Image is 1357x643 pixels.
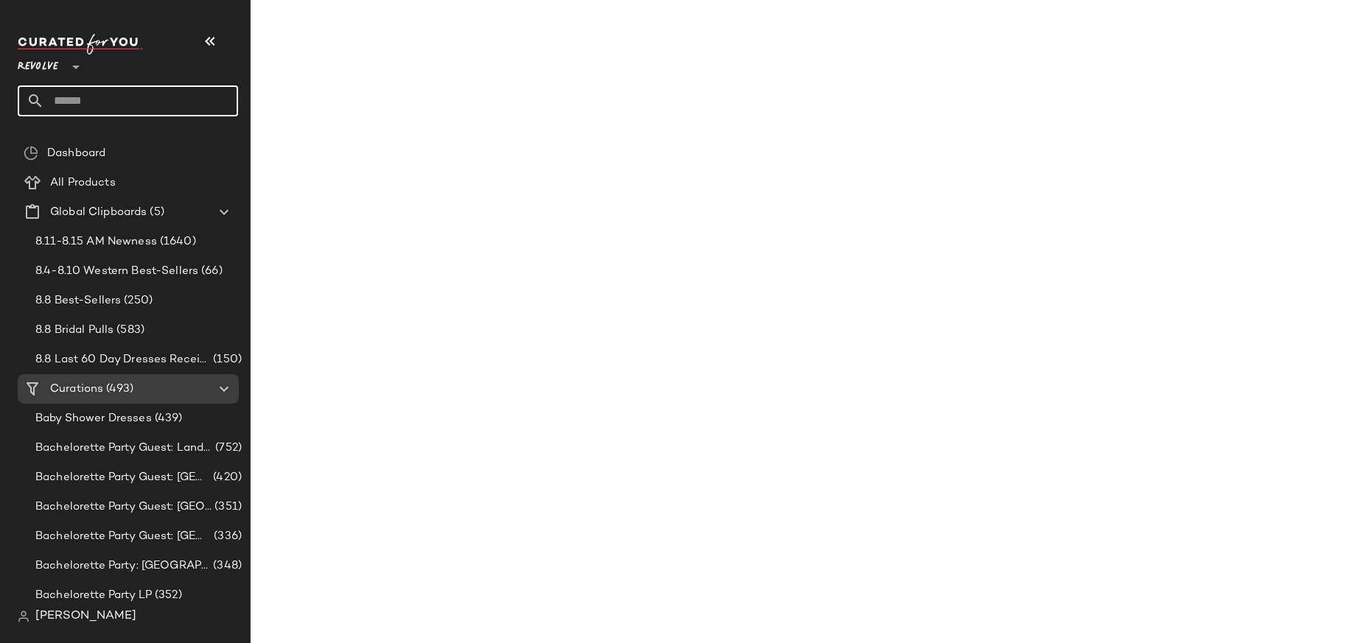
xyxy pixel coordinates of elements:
[47,145,105,162] span: Dashboard
[35,558,210,575] span: Bachelorette Party: [GEOGRAPHIC_DATA]
[157,233,196,250] span: (1640)
[210,558,242,575] span: (348)
[147,204,164,221] span: (5)
[35,351,210,368] span: 8.8 Last 60 Day Dresses Receipts Best-Sellers
[24,146,38,161] img: svg%3e
[50,175,116,192] span: All Products
[35,528,211,545] span: Bachelorette Party Guest: [GEOGRAPHIC_DATA]
[103,381,133,398] span: (493)
[212,440,242,457] span: (752)
[50,204,147,221] span: Global Clipboards
[35,587,152,604] span: Bachelorette Party LP
[50,381,103,398] span: Curations
[210,469,242,486] span: (420)
[18,50,58,77] span: Revolve
[212,499,242,516] span: (351)
[35,469,210,486] span: Bachelorette Party Guest: [GEOGRAPHIC_DATA]
[35,410,152,427] span: Baby Shower Dresses
[152,410,183,427] span: (439)
[35,322,114,339] span: 8.8 Bridal Pulls
[198,263,223,280] span: (66)
[35,233,157,250] span: 8.11-8.15 AM Newness
[210,351,242,368] span: (150)
[35,440,212,457] span: Bachelorette Party Guest: Landing Page
[35,263,198,280] span: 8.4-8.10 Western Best-Sellers
[114,322,144,339] span: (583)
[121,292,153,309] span: (250)
[152,587,182,604] span: (352)
[35,499,212,516] span: Bachelorette Party Guest: [GEOGRAPHIC_DATA]
[35,608,136,625] span: [PERSON_NAME]
[35,292,121,309] span: 8.8 Best-Sellers
[18,611,29,622] img: svg%3e
[18,34,143,55] img: cfy_white_logo.C9jOOHJF.svg
[211,528,242,545] span: (336)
